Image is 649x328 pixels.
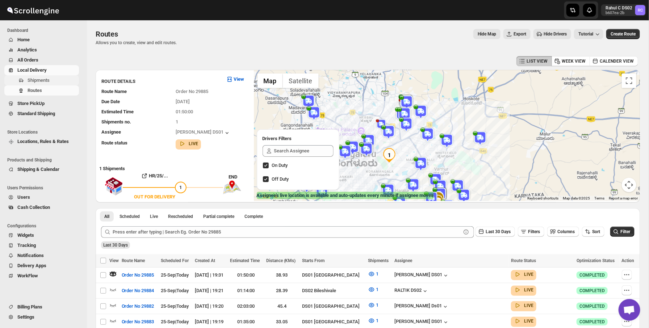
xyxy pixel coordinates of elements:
[478,31,496,37] span: Hide Map
[109,258,119,263] span: View
[4,240,79,251] button: Tracking
[179,140,198,147] button: LIVE
[176,129,231,136] div: [PERSON_NAME] DS01
[28,88,42,93] span: Routes
[592,229,600,234] span: Sort
[579,288,605,294] span: COMPLETED
[594,196,604,200] a: Terms (opens in new tab)
[4,202,79,213] button: Cash Collection
[606,29,640,39] button: Create Route
[516,56,552,66] button: LIST VIEW
[179,185,182,190] span: 1
[96,162,125,171] b: 1 Shipments
[514,302,533,309] button: LIVE
[574,29,603,39] button: Tutorial
[117,316,159,328] button: Order No 29883
[256,192,280,201] a: Open this area in Google Maps (opens a new window)
[113,226,461,238] input: Press enter after typing | Search Eg. Order No 29885
[101,140,127,146] span: Route status
[176,109,193,114] span: 01:50:00
[17,205,50,210] span: Cash Collection
[7,223,82,229] span: Configurations
[638,8,643,13] text: RC
[101,78,220,85] h3: ROUTE DETAILS
[161,272,189,278] span: 25-Sep | Today
[230,318,262,325] div: 01:35:00
[4,251,79,261] button: Notifications
[17,253,44,258] span: Notifications
[234,76,244,82] b: View
[4,85,79,96] button: Routes
[17,167,59,172] span: Shipping & Calendar
[189,141,198,146] b: LIVE
[274,145,334,157] input: Search Assignee
[195,303,226,310] div: [DATE] | 19:20
[533,29,571,39] button: Hide Drivers
[473,29,501,39] button: Map action label
[562,58,586,64] span: WEEK VIEW
[364,268,383,280] button: 1
[524,319,533,324] b: LIVE
[579,303,605,309] span: COMPLETED
[150,214,158,219] span: Live
[101,99,120,104] span: Due Date
[579,272,605,278] span: COMPLETED
[527,196,558,201] button: Keyboard shortcuts
[582,227,604,237] button: Sort
[364,299,383,311] button: 1
[4,302,79,312] button: Billing Plans
[622,73,636,88] button: Toggle fullscreen view
[17,194,30,200] span: Users
[7,157,82,163] span: Products and Shipping
[195,272,226,279] div: [DATE] | 19:31
[230,303,262,310] div: 02:03:00
[376,287,378,292] span: 1
[266,318,298,325] div: 33.05
[17,111,55,116] span: Standard Shipping
[376,271,378,277] span: 1
[394,319,449,326] button: [PERSON_NAME] DS01
[272,163,288,168] span: On Duty
[17,57,38,63] span: All Orders
[302,272,364,279] div: DS01 [GEOGRAPHIC_DATA]
[244,214,263,219] span: Complete
[17,37,30,42] span: Home
[4,192,79,202] button: Users
[635,5,645,15] span: Rahul C DS02
[17,263,46,268] span: Delivery Apps
[161,319,189,324] span: 25-Sep | Today
[101,109,134,114] span: Estimated Time
[606,11,632,15] p: b607ea-2b
[17,273,38,278] span: WorkFlow
[17,67,47,73] span: Local Delivery
[257,192,434,199] label: Assignee's live location is available and auto-updates every minute if assignee moves
[96,40,177,46] p: Allows you to create, view and edit routes.
[4,35,79,45] button: Home
[17,101,45,106] span: Store PickUp
[96,30,118,38] span: Routes
[223,181,241,194] img: trip_end.png
[176,119,178,125] span: 1
[230,272,262,279] div: 01:50:00
[302,287,364,294] div: DS02 Bileshivale
[590,56,638,66] button: CALENDER VIEW
[619,299,640,321] div: Open chat
[394,287,429,295] button: RALTIK DS02
[4,75,79,85] button: Shipments
[266,287,298,294] div: 28.39
[302,258,325,263] span: Starts From
[514,31,526,37] span: Export
[122,318,154,325] span: Order No 29883
[524,303,533,308] b: LIVE
[4,271,79,281] button: WorkFlow
[134,193,175,201] div: OUT FOR DELIVERY
[263,135,334,142] h2: Drivers Filters
[4,230,79,240] button: Widgets
[161,258,189,263] span: Scheduled For
[257,73,283,88] button: Show street map
[622,258,635,263] span: Action
[122,303,154,310] span: Order No 29882
[7,185,82,191] span: Users Permissions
